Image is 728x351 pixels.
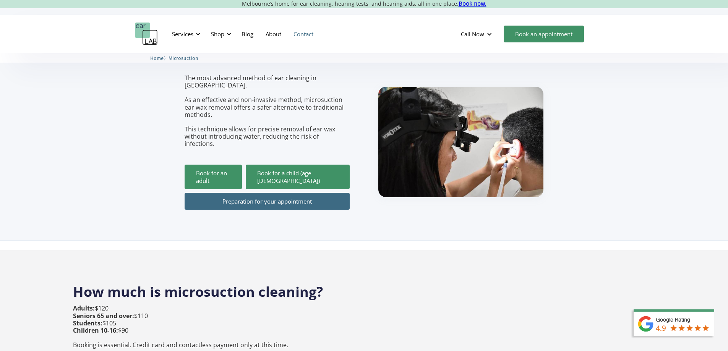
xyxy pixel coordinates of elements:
div: Services [167,23,203,45]
div: Call Now [461,30,484,38]
div: Call Now [455,23,500,45]
span: Microsuction [169,55,198,61]
li: 〉 [150,54,169,62]
div: Shop [206,23,233,45]
strong: Students: [73,319,102,327]
a: home [135,23,158,45]
a: Book an appointment [504,26,584,42]
a: Book for an adult [185,165,242,189]
p: The most advanced method of ear cleaning in [GEOGRAPHIC_DATA]. As an effective and non-invasive m... [185,74,350,148]
strong: Children 10-16: [73,326,118,335]
div: Shop [211,30,224,38]
a: Home [150,54,164,61]
a: Microsuction [169,54,198,61]
div: Services [172,30,193,38]
h2: How much is microsuction cleaning? [73,275,655,301]
strong: Seniors 65 and over: [73,312,134,320]
span: Home [150,55,164,61]
a: Blog [235,23,259,45]
a: About [259,23,287,45]
a: Book for a child (age [DEMOGRAPHIC_DATA]) [246,165,350,189]
strong: Adults: [73,304,95,312]
a: Preparation for your appointment [185,193,350,210]
a: Contact [287,23,319,45]
img: boy getting ear checked. [378,87,543,197]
